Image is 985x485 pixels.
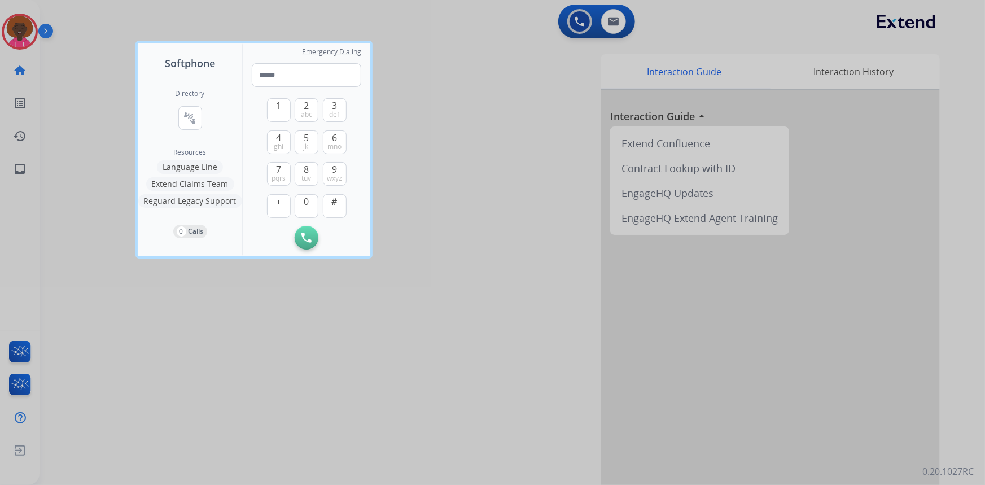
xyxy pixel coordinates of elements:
[304,195,309,208] span: 0
[922,465,974,478] p: 0.20.1027RC
[295,130,318,154] button: 5jkl
[303,142,310,151] span: jkl
[323,130,347,154] button: 6mno
[304,131,309,145] span: 5
[327,174,342,183] span: wxyz
[276,195,281,208] span: +
[276,163,281,176] span: 7
[176,89,205,98] h2: Directory
[302,174,312,183] span: tuv
[165,55,215,71] span: Softphone
[146,177,234,191] button: Extend Claims Team
[332,99,337,112] span: 3
[177,226,186,237] p: 0
[295,194,318,218] button: 0
[323,162,347,186] button: 9wxyz
[276,99,281,112] span: 1
[332,163,337,176] span: 9
[332,195,338,208] span: #
[174,148,207,157] span: Resources
[323,98,347,122] button: 3def
[189,226,204,237] p: Calls
[332,131,337,145] span: 6
[183,111,197,125] mat-icon: connect_without_contact
[302,47,361,56] span: Emergency Dialing
[304,99,309,112] span: 2
[173,225,207,238] button: 0Calls
[304,163,309,176] span: 8
[276,131,281,145] span: 4
[272,174,286,183] span: pqrs
[274,142,283,151] span: ghi
[267,98,291,122] button: 1
[138,194,242,208] button: Reguard Legacy Support
[295,98,318,122] button: 2abc
[301,110,312,119] span: abc
[157,160,223,174] button: Language Line
[327,142,342,151] span: mno
[267,130,291,154] button: 4ghi
[295,162,318,186] button: 8tuv
[323,194,347,218] button: #
[330,110,340,119] span: def
[301,233,312,243] img: call-button
[267,194,291,218] button: +
[267,162,291,186] button: 7pqrs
